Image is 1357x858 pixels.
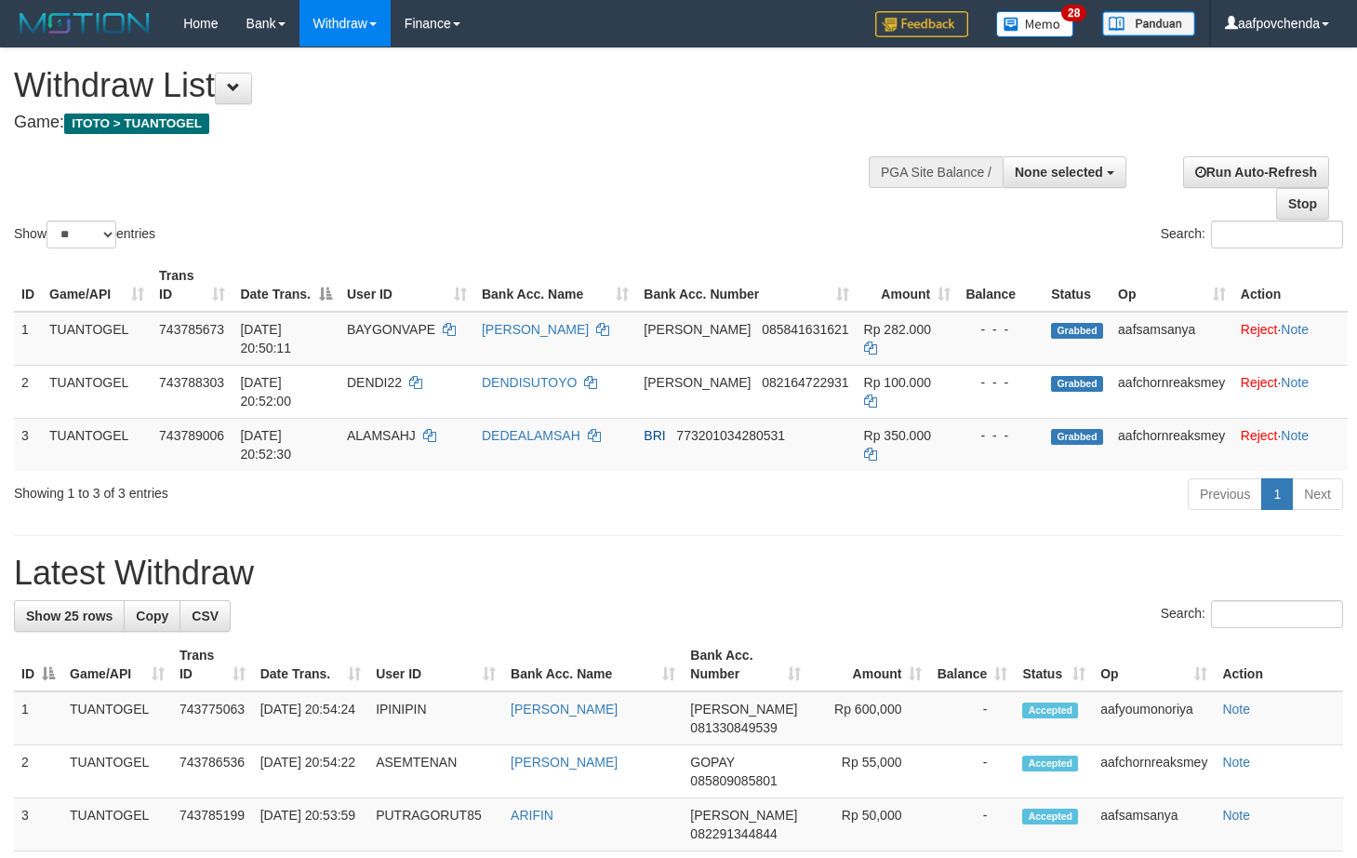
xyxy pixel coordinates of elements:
span: [DATE] 20:50:11 [240,322,291,355]
td: - [929,691,1015,745]
input: Search: [1211,600,1343,628]
td: [DATE] 20:54:22 [253,745,368,798]
a: Run Auto-Refresh [1183,156,1329,188]
label: Search: [1161,221,1343,248]
button: None selected [1003,156,1126,188]
th: ID: activate to sort column descending [14,638,62,691]
th: Amount: activate to sort column ascending [808,638,929,691]
a: [PERSON_NAME] [511,702,618,717]
div: Showing 1 to 3 of 3 entries [14,476,552,503]
span: DENDI22 [347,375,402,390]
td: 2 [14,745,62,798]
span: [PERSON_NAME] [644,375,751,390]
td: aafsamsanya [1093,798,1215,851]
h1: Latest Withdraw [14,555,1343,592]
span: Accepted [1022,756,1078,771]
td: · [1233,312,1348,366]
img: panduan.png [1102,11,1195,36]
td: IPINIPIN [368,691,503,745]
td: · [1233,365,1348,418]
td: 3 [14,798,62,851]
td: TUANTOGEL [62,798,172,851]
th: Date Trans.: activate to sort column descending [233,259,339,312]
span: Show 25 rows [26,609,113,623]
th: Op: activate to sort column ascending [1093,638,1215,691]
span: Accepted [1022,703,1078,718]
span: ALAMSAHJ [347,428,416,443]
td: Rp 55,000 [808,745,929,798]
a: DENDISUTOYO [482,375,577,390]
label: Show entries [14,221,155,248]
span: 743789006 [159,428,224,443]
td: aafchornreaksmey [1111,365,1233,418]
td: · [1233,418,1348,471]
td: TUANTOGEL [42,365,152,418]
td: [DATE] 20:54:24 [253,691,368,745]
a: Next [1292,478,1343,510]
span: Rp 100.000 [864,375,931,390]
span: ITOTO > TUANTOGEL [64,114,209,134]
a: Show 25 rows [14,600,125,632]
td: TUANTOGEL [42,418,152,471]
td: 2 [14,365,42,418]
th: Action [1233,259,1348,312]
a: ARIFIN [511,808,553,823]
th: Op: activate to sort column ascending [1111,259,1233,312]
a: Note [1281,375,1309,390]
input: Search: [1211,221,1343,248]
a: [PERSON_NAME] [511,755,618,770]
a: Stop [1276,188,1329,220]
div: - - - [965,426,1036,445]
a: Previous [1188,478,1262,510]
span: BRI [644,428,665,443]
td: TUANTOGEL [42,312,152,366]
a: Note [1222,755,1250,770]
img: Button%20Memo.svg [996,11,1074,37]
th: Date Trans.: activate to sort column ascending [253,638,368,691]
td: PUTRAGORUT85 [368,798,503,851]
th: Status: activate to sort column ascending [1015,638,1093,691]
td: 3 [14,418,42,471]
span: 28 [1061,5,1086,21]
a: Reject [1241,428,1278,443]
a: Copy [124,600,180,632]
td: 743786536 [172,745,253,798]
td: TUANTOGEL [62,691,172,745]
th: Action [1215,638,1343,691]
td: aafsamsanya [1111,312,1233,366]
div: PGA Site Balance / [869,156,1003,188]
span: 743788303 [159,375,224,390]
td: [DATE] 20:53:59 [253,798,368,851]
span: [PERSON_NAME] [690,808,797,823]
a: CSV [180,600,231,632]
div: - - - [965,320,1036,339]
span: Grabbed [1051,429,1103,445]
td: aafchornreaksmey [1111,418,1233,471]
td: 743785199 [172,798,253,851]
span: Copy 082291344844 to clipboard [690,826,777,841]
td: - [929,798,1015,851]
label: Search: [1161,600,1343,628]
th: Game/API: activate to sort column ascending [62,638,172,691]
td: 1 [14,312,42,366]
td: - [929,745,1015,798]
h4: Game: [14,114,886,132]
span: Copy 081330849539 to clipboard [690,720,777,735]
span: 743785673 [159,322,224,337]
span: Copy 773201034280531 to clipboard [676,428,785,443]
td: aafchornreaksmey [1093,745,1215,798]
span: BAYGONVAPE [347,322,435,337]
span: Copy [136,609,168,623]
a: 1 [1261,478,1293,510]
th: Trans ID: activate to sort column ascending [152,259,233,312]
td: 743775063 [172,691,253,745]
a: [PERSON_NAME] [482,322,589,337]
span: Grabbed [1051,323,1103,339]
span: Grabbed [1051,376,1103,392]
td: Rp 600,000 [808,691,929,745]
th: Game/API: activate to sort column ascending [42,259,152,312]
th: Trans ID: activate to sort column ascending [172,638,253,691]
th: Bank Acc. Name: activate to sort column ascending [503,638,683,691]
img: Feedback.jpg [875,11,968,37]
span: CSV [192,609,219,623]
